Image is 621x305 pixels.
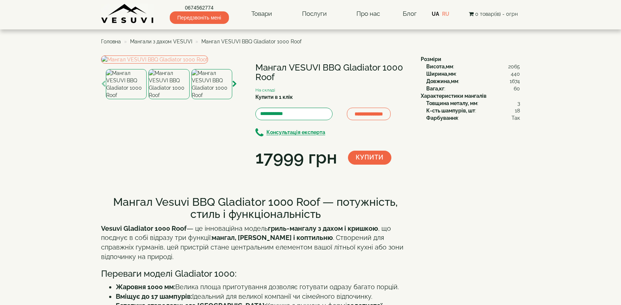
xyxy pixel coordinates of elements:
div: : [426,85,520,92]
a: Блог [403,10,417,17]
p: — це інноваційна модель , що поєднує в собі відразу три функції: . Створений для справжніх гурман... [101,224,410,262]
strong: Вміщує до 17 шампурів: [116,293,192,300]
a: Послуги [295,6,334,22]
b: Товщина металу, мм [426,100,477,106]
span: Так [511,114,520,122]
span: 1674 [510,78,520,85]
span: Мангал VESUVI BBQ Gladiator 1000 Roof [201,39,302,44]
img: Мангал VESUVI BBQ Gladiator 1000 Roof [101,55,208,64]
b: Характеристики мангалів [421,93,487,99]
a: Мангали з дахом VESUVI [130,39,192,44]
a: Про нас [349,6,387,22]
b: Ширина,мм [426,71,456,77]
img: Мангал VESUVI BBQ Gladiator 1000 Roof [191,69,232,99]
b: Висота,мм [426,64,453,69]
div: : [426,70,520,78]
strong: мангал, [PERSON_NAME] і коптильню [212,234,333,241]
div: : [426,63,520,70]
div: : [426,78,520,85]
a: Товари [244,6,279,22]
strong: гриль-мангалу з дахом і кришкою [268,225,378,232]
span: 60 [514,85,520,92]
strong: Жаровня 1000 мм: [116,283,175,291]
div: : [426,100,520,107]
h1: Мангал VESUVI BBQ Gladiator 1000 Roof [255,63,410,82]
a: 0674562774 [170,4,229,11]
button: Купити [348,151,391,165]
b: Вага,кг [426,86,444,91]
li: Велика площа приготування дозволяє готувати одразу багато порцій. [116,282,410,292]
span: 0 товар(ів) - 0грн [475,11,518,17]
label: Купити в 1 клік [255,93,293,101]
span: Передзвоніть мені [170,11,229,24]
a: RU [442,11,449,17]
b: Довжина,мм [426,78,458,84]
span: 2065 [508,63,520,70]
div: : [426,107,520,114]
div: 17999 грн [255,145,337,170]
h2: Мангал Vesuvi BBQ Gladiator 1000 Roof — потужність, стиль і функціональність [101,196,410,220]
img: Завод VESUVI [101,4,154,24]
strong: Vesuvi Gladiator 1000 Roof [101,225,187,232]
div: : [426,114,520,122]
b: Консультація експерта [266,130,325,136]
span: 440 [511,70,520,78]
b: К-сть шампурів, шт [426,108,475,114]
a: Головна [101,39,121,44]
a: UA [432,11,439,17]
small: На складі [255,87,275,93]
span: 18 [515,107,520,114]
h3: Переваги моделі Gladiator 1000: [101,269,410,279]
b: Розміри [421,56,441,62]
button: 0 товар(ів) - 0грн [467,10,520,18]
img: Мангал VESUVI BBQ Gladiator 1000 Roof [148,69,189,99]
li: Ідеальний для великої компанії чи сімейного відпочинку. [116,292,410,301]
img: Мангал VESUVI BBQ Gladiator 1000 Roof [106,69,147,99]
b: Фарбування [426,115,458,121]
span: 3 [517,100,520,107]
